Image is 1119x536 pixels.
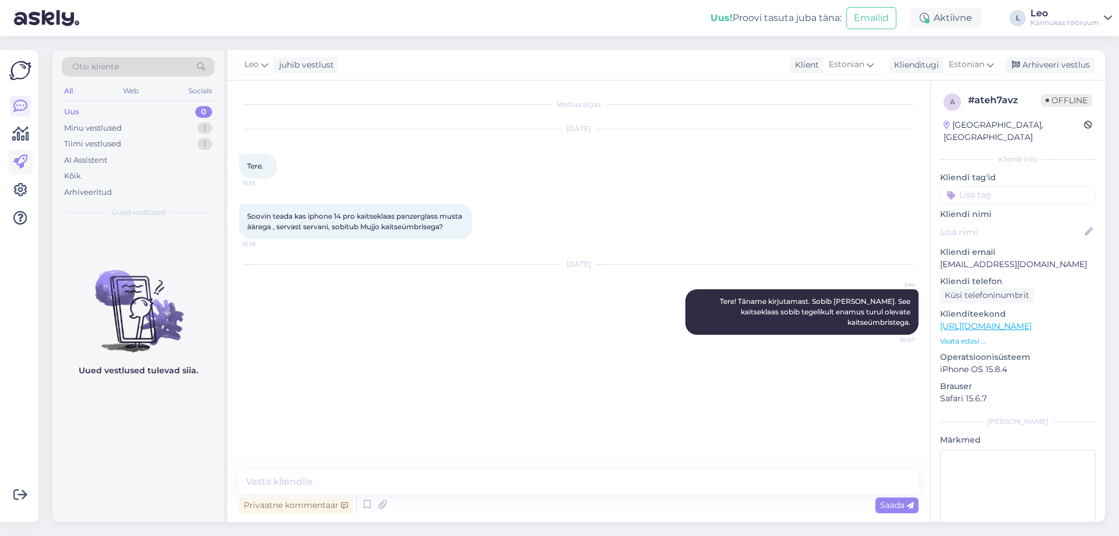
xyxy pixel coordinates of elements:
[949,58,984,71] span: Estonian
[846,7,896,29] button: Emailid
[64,170,81,182] div: Kõik
[940,258,1096,271] p: [EMAIL_ADDRESS][DOMAIN_NAME]
[940,288,1034,303] div: Küsi telefoninumbrit
[64,155,107,166] div: AI Assistent
[121,83,141,99] div: Web
[889,59,939,71] div: Klienditugi
[941,226,1082,239] input: Lisa nimi
[940,321,1032,331] a: [URL][DOMAIN_NAME]
[52,249,224,354] img: No chats
[940,186,1096,204] input: Lisa tag
[239,498,353,513] div: Privaatne kommentaar
[1030,9,1112,27] a: LeoKännukas tööruum
[940,434,1096,446] p: Märkmed
[940,393,1096,405] p: Safari 15.6.7
[72,61,119,73] span: Otsi kliente
[244,58,259,71] span: Leo
[239,259,919,269] div: [DATE]
[940,363,1096,376] p: iPhone OS 15.8.4
[940,380,1096,393] p: Brauser
[198,122,212,134] div: 1
[198,138,212,150] div: 1
[275,59,334,71] div: juhib vestlust
[940,416,1096,427] div: [PERSON_NAME]
[1030,9,1099,18] div: Leo
[940,351,1096,363] p: Operatsioonisüsteem
[239,99,919,110] div: Vestlus algas
[940,171,1096,184] p: Kliendi tag'id
[1041,94,1092,107] span: Offline
[111,207,166,218] span: Uued vestlused
[1030,18,1099,27] div: Kännukas tööruum
[239,124,919,134] div: [DATE]
[940,208,1096,220] p: Kliendi nimi
[1009,10,1026,26] div: L
[64,187,112,198] div: Arhiveeritud
[720,297,912,327] span: Tere! Täname kirjutamast. Sobib [PERSON_NAME]. See kaitseklaas sobib tegelikult enamus turul olev...
[247,162,263,170] span: Tere.
[871,335,915,344] span: 10:47
[9,59,31,82] img: Askly Logo
[186,83,214,99] div: Socials
[710,12,733,23] b: Uus!
[247,212,464,231] span: Soovin teada kas iphone 14 pro kaitseklaas panzerglass musta äärega , servast servani, sobitub Mu...
[62,83,75,99] div: All
[64,106,79,118] div: Uus
[1005,57,1095,73] div: Arhiveeri vestlus
[940,246,1096,258] p: Kliendi email
[64,122,122,134] div: Minu vestlused
[940,275,1096,288] p: Kliendi telefon
[242,240,286,248] span: 15:19
[790,59,819,71] div: Klient
[940,154,1096,164] div: Kliendi info
[880,500,914,510] span: Saada
[910,8,981,29] div: Aktiivne
[968,93,1041,107] div: # ateh7avz
[195,106,212,118] div: 0
[940,336,1096,346] p: Vaata edasi ...
[950,97,955,106] span: a
[79,365,198,377] p: Uued vestlused tulevad siia.
[829,58,864,71] span: Estonian
[940,308,1096,320] p: Klienditeekond
[64,138,121,150] div: Tiimi vestlused
[944,119,1084,143] div: [GEOGRAPHIC_DATA], [GEOGRAPHIC_DATA]
[710,11,842,25] div: Proovi tasuta juba täna:
[871,280,915,289] span: Leo
[242,179,286,188] span: 15:13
